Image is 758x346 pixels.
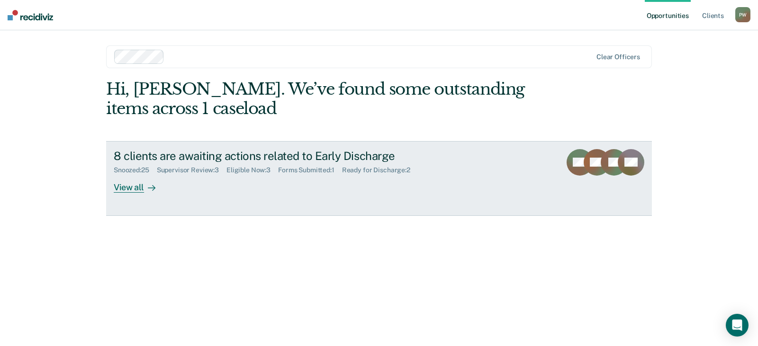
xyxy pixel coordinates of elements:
div: Forms Submitted : 1 [278,166,342,174]
a: 8 clients are awaiting actions related to Early DischargeSnoozed:25Supervisor Review:3Eligible No... [106,141,652,216]
div: 8 clients are awaiting actions related to Early Discharge [114,149,446,163]
div: Clear officers [596,53,640,61]
div: Eligible Now : 3 [226,166,278,174]
div: Snoozed : 25 [114,166,157,174]
img: Recidiviz [8,10,53,20]
div: Open Intercom Messenger [726,314,749,337]
div: P W [735,7,750,22]
div: Hi, [PERSON_NAME]. We’ve found some outstanding items across 1 caseload [106,80,543,118]
div: Ready for Discharge : 2 [342,166,418,174]
div: Supervisor Review : 3 [157,166,226,174]
button: PW [735,7,750,22]
div: View all [114,174,167,193]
